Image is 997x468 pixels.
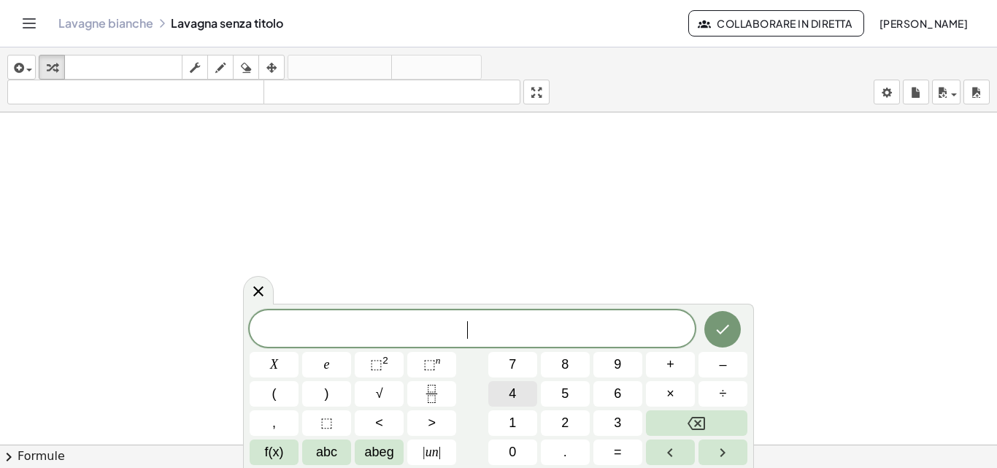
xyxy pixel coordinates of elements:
[250,440,299,465] button: Funzioni
[250,381,299,407] button: (
[698,440,747,465] button: Freccia destra
[541,440,590,465] button: .
[561,415,569,430] font: 2
[428,415,436,430] font: >
[291,61,388,74] font: disfare
[272,415,276,430] font: ,
[355,381,404,407] button: Radice quadrata
[407,381,456,407] button: Frazione
[11,85,261,99] font: formato_dimensione
[426,445,439,459] font: un
[541,381,590,407] button: 5
[488,381,537,407] button: 4
[561,386,569,401] font: 5
[355,410,404,436] button: Meno di
[666,386,674,401] font: ×
[563,445,567,459] font: .
[370,357,382,372] font: ⬚
[355,352,404,377] button: Quadrato
[646,381,695,407] button: Volte
[423,445,426,459] font: |
[58,15,153,31] font: Lavagne bianche
[391,55,482,80] button: rifare
[541,352,590,377] button: 8
[18,12,41,35] button: Attiva/disattiva la navigazione
[7,80,264,104] button: formato_dimensione
[717,17,852,30] font: Collaborare in diretta
[376,386,383,401] font: √
[265,445,284,459] font: f(x)
[302,352,351,377] button: e
[488,410,537,436] button: 1
[250,352,299,377] button: X
[509,415,516,430] font: 1
[704,311,741,348] button: Fatto
[18,449,65,463] font: Formule
[382,355,388,366] font: 2
[509,445,516,459] font: 0
[302,440,351,465] button: Alfabeto
[68,61,179,74] font: tastiera
[509,386,516,401] font: 4
[270,357,278,372] font: X
[250,410,299,436] button: ,
[614,357,621,372] font: 9
[646,410,747,436] button: Backspace
[423,357,436,372] font: ⬚
[324,357,330,372] font: e
[593,440,642,465] button: Uguali
[879,17,968,30] font: [PERSON_NAME]
[698,381,747,407] button: Dividere
[666,357,674,372] font: +
[867,10,979,37] button: [PERSON_NAME]
[316,445,337,459] font: abc
[302,381,351,407] button: )
[288,55,392,80] button: disfare
[646,440,695,465] button: Freccia sinistra
[436,355,441,366] font: n
[64,55,182,80] button: tastiera
[58,16,153,31] a: Lavagne bianche
[320,415,333,430] font: ⬚
[395,61,478,74] font: rifare
[272,386,277,401] font: (
[720,386,727,401] font: ÷
[355,440,404,465] button: alfabeto greco
[407,352,456,377] button: Apice
[325,386,329,401] font: )
[593,352,642,377] button: 9
[509,357,516,372] font: 7
[267,85,517,99] font: formato_dimensione
[488,440,537,465] button: 0
[614,445,622,459] font: =
[263,80,520,104] button: formato_dimensione
[488,352,537,377] button: 7
[365,445,394,459] font: abeg
[719,357,726,372] font: –
[688,10,864,37] button: Collaborare in diretta
[439,445,442,459] font: |
[646,352,695,377] button: Più
[593,381,642,407] button: 6
[302,410,351,436] button: Segnaposto
[614,386,621,401] font: 6
[614,415,621,430] font: 3
[698,352,747,377] button: Meno
[593,410,642,436] button: 3
[407,410,456,436] button: Maggiore di
[467,321,476,339] span: ​
[375,415,383,430] font: <
[407,440,456,465] button: Valore assoluto
[541,410,590,436] button: 2
[561,357,569,372] font: 8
